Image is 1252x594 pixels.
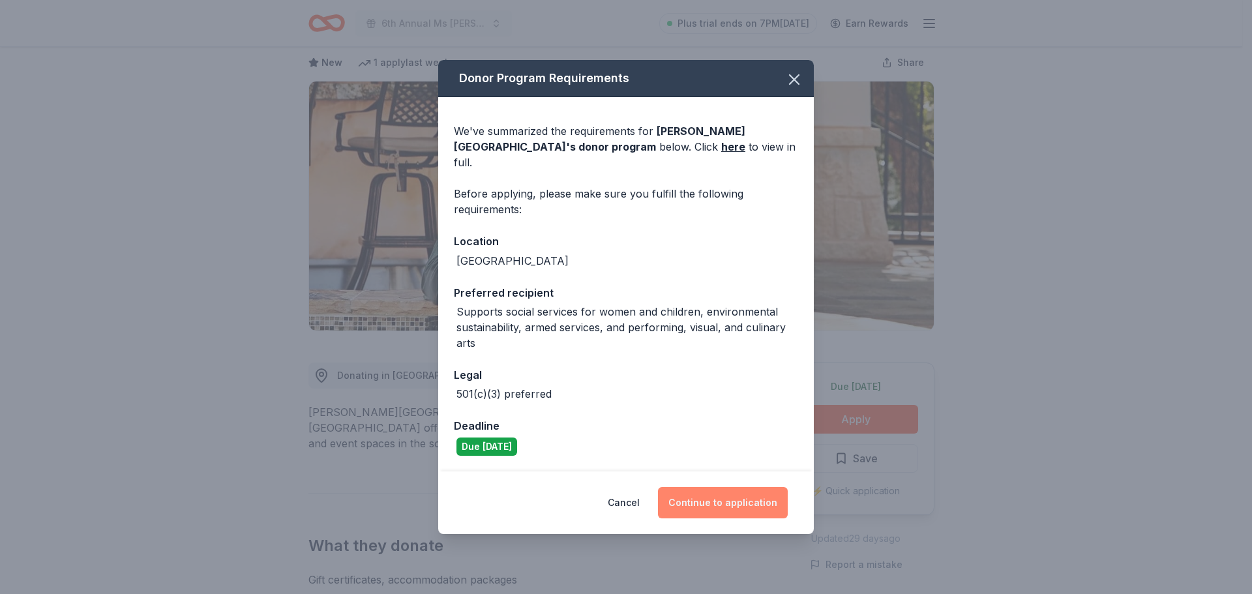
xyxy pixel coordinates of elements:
button: Continue to application [658,487,788,518]
div: Preferred recipient [454,284,798,301]
div: Due [DATE] [456,438,517,456]
div: Before applying, please make sure you fulfill the following requirements: [454,186,798,217]
button: Cancel [608,487,640,518]
div: Location [454,233,798,250]
div: Supports social services for women and children, environmental sustainability, armed services, an... [456,304,798,351]
div: We've summarized the requirements for below. Click to view in full. [454,123,798,170]
div: [GEOGRAPHIC_DATA] [456,253,569,269]
div: Legal [454,366,798,383]
div: Donor Program Requirements [438,60,814,97]
a: here [721,139,745,155]
div: 501(c)(3) preferred [456,386,552,402]
div: Deadline [454,417,798,434]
